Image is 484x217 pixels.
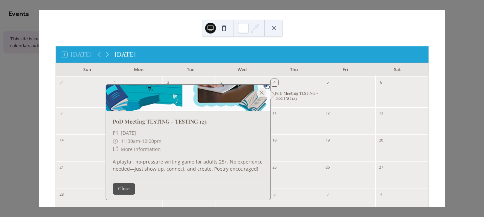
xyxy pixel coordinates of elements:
div: 4 [271,79,278,86]
div: 5 [324,79,331,86]
span: 11:30am [121,137,140,145]
div: Wed [216,63,268,77]
span: 12:00pm [142,137,161,145]
div: Mon [113,63,165,77]
div: 31 [58,79,65,86]
span: - [140,137,142,145]
a: PoD Meeting TESTING - TESTING 123 [113,118,207,125]
div: 21 [58,164,65,171]
div: Sun [61,63,113,77]
div: 7 [58,110,65,117]
div: A playful, no-pressure writing game for adults 25+. No experience needed—just show up, connect, a... [106,158,270,172]
div: Tue [164,63,216,77]
button: Close [113,183,135,195]
div: 2 [164,79,172,86]
div: ​ [113,129,118,137]
a: More Information [121,146,161,152]
div: 3 [218,79,225,86]
div: 1 [111,79,118,86]
div: 13 [377,110,385,117]
div: 20 [377,137,385,144]
div: 4 [377,191,385,198]
div: Thu [268,63,320,77]
div: PoD Meeting TESTING - TESTING 123 [269,91,322,101]
div: 26 [324,164,331,171]
div: ​ [113,137,118,145]
div: 3 [324,191,331,198]
div: 6 [377,79,385,86]
div: [DATE] [115,50,136,59]
div: ​ [113,145,118,153]
span: [DATE] [121,129,136,137]
div: Sat [371,63,423,77]
div: Fri [320,63,372,77]
div: 27 [377,164,385,171]
div: PoD Meeting TESTING - TESTING 123 [275,91,319,101]
div: 19 [324,137,331,144]
div: 12 [324,110,331,117]
div: 28 [58,191,65,198]
div: 14 [58,137,65,144]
